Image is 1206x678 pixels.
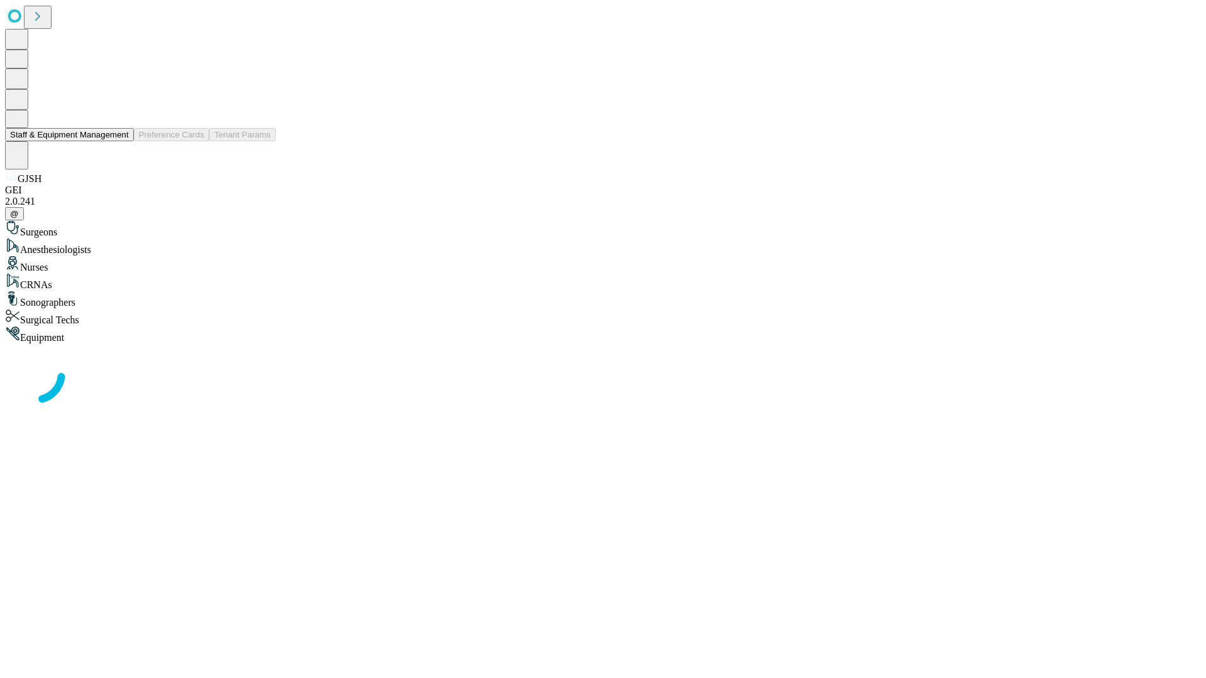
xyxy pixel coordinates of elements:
[5,207,24,220] button: @
[18,173,41,184] span: GJSH
[209,128,276,141] button: Tenant Params
[5,238,1201,256] div: Anesthesiologists
[5,185,1201,196] div: GEI
[5,326,1201,343] div: Equipment
[5,128,134,141] button: Staff & Equipment Management
[134,128,209,141] button: Preference Cards
[5,273,1201,291] div: CRNAs
[5,291,1201,308] div: Sonographers
[10,209,19,218] span: @
[5,308,1201,326] div: Surgical Techs
[5,256,1201,273] div: Nurses
[5,196,1201,207] div: 2.0.241
[5,220,1201,238] div: Surgeons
